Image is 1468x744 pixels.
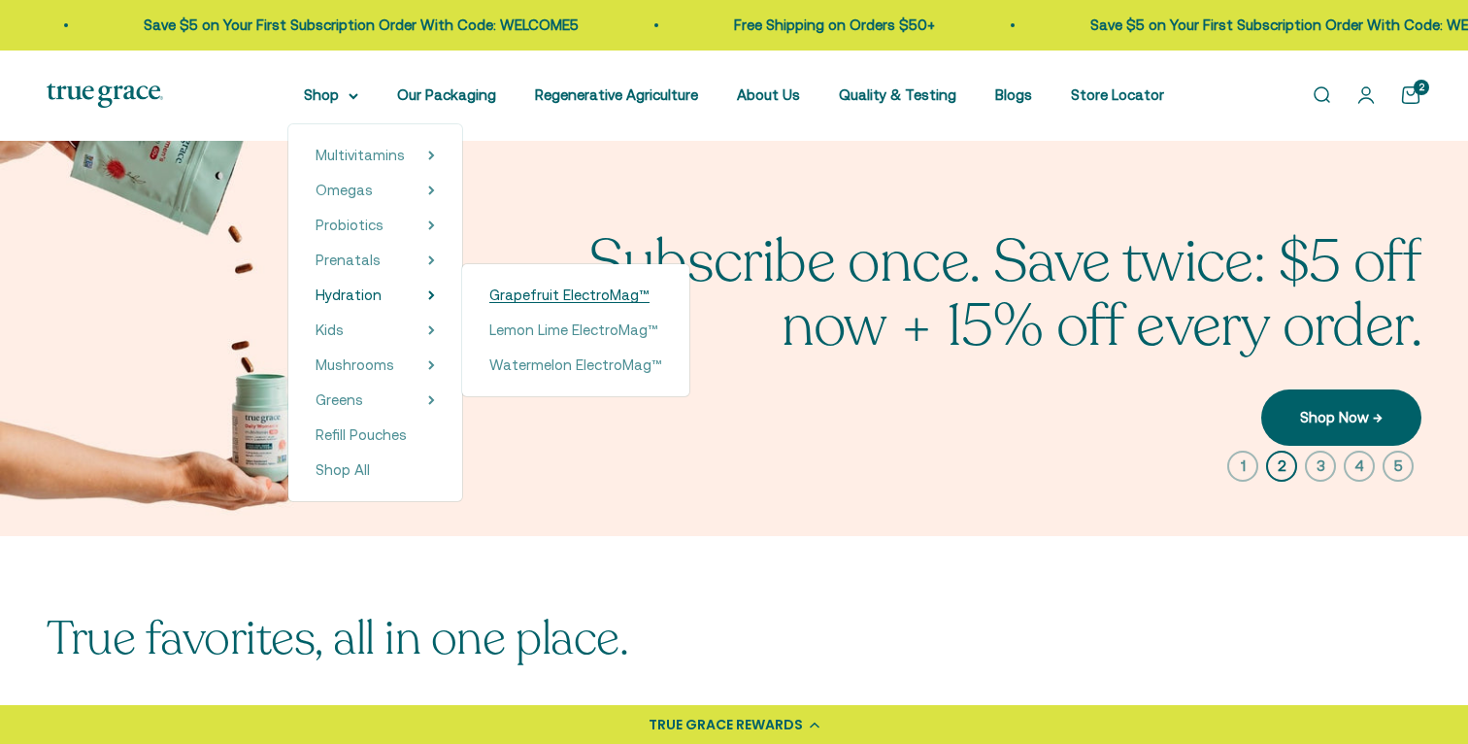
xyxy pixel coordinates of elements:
[1261,389,1421,446] a: Shop Now →
[733,17,934,33] a: Free Shipping on Orders $50+
[316,389,435,412] summary: Greens
[316,319,344,342] a: Kids
[1414,80,1429,95] cart-count: 2
[316,458,435,482] a: Shop All
[316,214,384,237] a: Probiotics
[316,214,435,237] summary: Probiotics
[316,249,435,272] summary: Prenatals
[737,86,800,103] a: About Us
[489,356,662,373] span: Watermelon ElectroMag™
[316,249,381,272] a: Prenatals
[316,321,344,338] span: Kids
[316,284,382,307] a: Hydration
[839,86,956,103] a: Quality & Testing
[535,86,698,103] a: Regenerative Agriculture
[316,144,435,167] summary: Multivitamins
[316,354,435,377] summary: Mushrooms
[316,182,373,198] span: Omegas
[316,423,435,447] a: Refill Pouches
[316,426,407,443] span: Refill Pouches
[489,354,662,377] a: Watermelon ElectroMag™
[1227,451,1258,482] button: 1
[489,284,662,307] a: Grapefruit ElectroMag™
[489,319,662,342] a: Lemon Lime ElectroMag™
[1344,451,1375,482] button: 4
[316,144,405,167] a: Multivitamins
[995,86,1032,103] a: Blogs
[316,354,394,377] a: Mushrooms
[489,287,650,303] span: Grapefruit ElectroMag™
[588,222,1421,366] split-lines: Subscribe once. Save twice: $5 off now + 15% off every order.
[316,217,384,233] span: Probiotics
[1266,451,1297,482] button: 2
[316,319,435,342] summary: Kids
[316,179,435,202] summary: Omegas
[489,321,658,338] span: Lemon Lime ElectroMag™
[316,389,363,412] a: Greens
[316,287,382,303] span: Hydration
[316,461,370,478] span: Shop All
[316,179,373,202] a: Omegas
[397,86,496,103] a: Our Packaging
[316,356,394,373] span: Mushrooms
[47,607,628,670] split-lines: True favorites, all in one place.
[316,252,381,268] span: Prenatals
[1071,86,1164,103] a: Store Locator
[304,84,358,107] summary: Shop
[316,284,435,307] summary: Hydration
[1383,451,1414,482] button: 5
[649,715,803,735] div: TRUE GRACE REWARDS
[1305,451,1336,482] button: 3
[316,147,405,163] span: Multivitamins
[143,14,578,37] p: Save $5 on Your First Subscription Order With Code: WELCOME5
[316,391,363,408] span: Greens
